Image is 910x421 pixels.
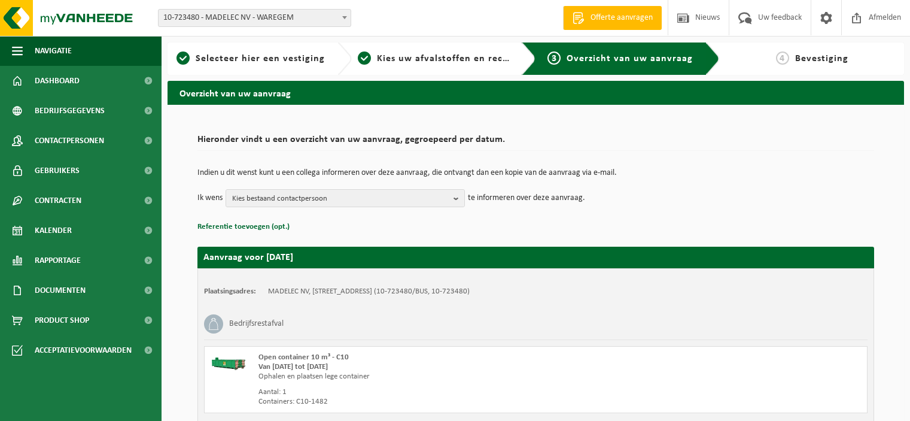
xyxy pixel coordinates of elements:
[159,10,351,26] span: 10-723480 - MADELEC NV - WAREGEM
[35,335,132,365] span: Acceptatievoorwaarden
[176,52,190,65] span: 1
[35,275,86,305] span: Documenten
[258,372,584,381] div: Ophalen en plaatsen lege container
[196,54,325,63] span: Selecteer hier een vestiging
[35,126,104,156] span: Contactpersonen
[547,52,561,65] span: 3
[35,156,80,186] span: Gebruikers
[204,287,256,295] strong: Plaatsingsadres:
[377,54,541,63] span: Kies uw afvalstoffen en recipiënten
[174,52,328,66] a: 1Selecteer hier een vestiging
[168,81,904,104] h2: Overzicht van uw aanvraag
[795,54,848,63] span: Bevestiging
[197,219,290,235] button: Referentie toevoegen (opt.)
[258,363,328,371] strong: Van [DATE] tot [DATE]
[35,305,89,335] span: Product Shop
[35,216,72,246] span: Kalender
[268,287,470,296] td: MADELEC NV, [STREET_ADDRESS] (10-723480/BUS, 10-723480)
[211,353,246,371] img: HK-XC-10-GN-00.png
[35,36,72,66] span: Navigatie
[197,135,874,151] h2: Hieronder vindt u een overzicht van uw aanvraag, gegroepeerd per datum.
[358,52,512,66] a: 2Kies uw afvalstoffen en recipiënten
[567,54,693,63] span: Overzicht van uw aanvraag
[203,253,293,262] strong: Aanvraag voor [DATE]
[35,186,81,216] span: Contracten
[197,169,874,177] p: Indien u dit wenst kunt u een collega informeren over deze aanvraag, die ontvangt dan een kopie v...
[258,397,584,407] div: Containers: C10-1482
[258,387,584,397] div: Aantal: 1
[588,12,656,24] span: Offerte aanvragen
[258,353,349,361] span: Open container 10 m³ - C10
[563,6,662,30] a: Offerte aanvragen
[776,52,789,65] span: 4
[226,189,465,207] button: Kies bestaand contactpersoon
[35,66,80,96] span: Dashboard
[232,190,449,208] span: Kies bestaand contactpersoon
[358,52,371,65] span: 2
[158,9,351,27] span: 10-723480 - MADELEC NV - WAREGEM
[468,189,585,207] p: te informeren over deze aanvraag.
[35,246,81,275] span: Rapportage
[229,314,284,334] h3: Bedrijfsrestafval
[197,189,223,207] p: Ik wens
[35,96,105,126] span: Bedrijfsgegevens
